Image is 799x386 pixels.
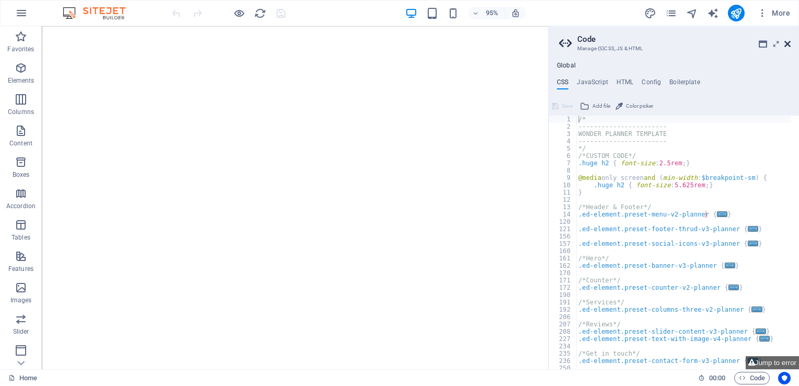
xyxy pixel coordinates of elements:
[8,372,37,384] a: Click to cancel selection. Double-click to open Pages
[644,7,657,19] button: design
[716,374,718,382] span: :
[707,7,720,19] button: text_generator
[549,299,577,306] div: 191
[549,328,577,335] div: 208
[709,372,725,384] span: 00 00
[549,181,577,189] div: 10
[549,277,577,284] div: 171
[577,78,608,90] h4: JavaScript
[686,7,698,19] i: Navigator
[8,108,34,116] p: Columns
[549,350,577,357] div: 235
[8,265,33,273] p: Features
[756,328,766,334] span: ...
[728,285,739,290] span: ...
[626,100,653,112] span: Color picker
[665,7,677,19] i: Pages (Ctrl+Alt+S)
[669,78,700,90] h4: Boilerplate
[752,306,762,312] span: ...
[549,203,577,211] div: 13
[642,78,661,90] h4: Config
[578,100,612,112] button: Add file
[549,240,577,247] div: 157
[549,130,577,138] div: 3
[549,225,577,233] div: 121
[557,78,568,90] h4: CSS
[665,7,678,19] button: pages
[549,321,577,328] div: 207
[549,167,577,174] div: 8
[549,152,577,160] div: 6
[753,5,794,21] button: More
[549,291,577,299] div: 190
[484,7,500,19] h6: 95%
[686,7,699,19] button: navigator
[8,76,35,85] p: Elements
[549,262,577,269] div: 162
[7,45,34,53] p: Favorites
[233,7,245,19] button: Click here to leave preview mode and continue editing
[549,343,577,350] div: 234
[725,263,735,268] span: ...
[748,241,758,246] span: ...
[549,138,577,145] div: 4
[644,7,656,19] i: Design (Ctrl+Alt+Y)
[746,356,799,369] button: Jump to error
[557,62,576,70] h4: Global
[549,116,577,123] div: 1
[549,255,577,262] div: 161
[748,226,758,232] span: ...
[10,296,32,304] p: Images
[549,284,577,291] div: 172
[549,306,577,313] div: 192
[549,335,577,343] div: 227
[757,8,790,18] span: More
[549,313,577,321] div: 206
[9,139,32,147] p: Content
[549,233,577,240] div: 156
[730,7,742,19] i: Publish
[549,218,577,225] div: 120
[549,160,577,167] div: 7
[549,357,577,365] div: 236
[13,171,30,179] p: Boxes
[592,100,610,112] span: Add file
[778,372,791,384] button: Usercentrics
[549,365,577,372] div: 250
[549,174,577,181] div: 9
[739,372,765,384] span: Code
[728,5,745,21] button: publish
[549,247,577,255] div: 160
[614,100,655,112] button: Color picker
[577,44,770,53] h3: Manage (S)CSS, JS & HTML
[707,7,719,19] i: AI Writer
[549,211,577,218] div: 14
[12,233,30,242] p: Tables
[734,372,770,384] button: Code
[698,372,726,384] h6: Session time
[549,123,577,130] div: 2
[577,35,791,44] h2: Code
[468,7,505,19] button: 95%
[549,196,577,203] div: 12
[254,7,266,19] i: Reload page
[549,269,577,277] div: 170
[549,189,577,196] div: 11
[13,327,29,336] p: Slider
[254,7,266,19] button: reload
[511,8,520,18] i: On resize automatically adjust zoom level to fit chosen device.
[6,202,36,210] p: Accordion
[759,336,770,342] span: ...
[617,78,634,90] h4: HTML
[60,7,139,19] img: Editor Logo
[717,211,727,217] span: ...
[549,145,577,152] div: 5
